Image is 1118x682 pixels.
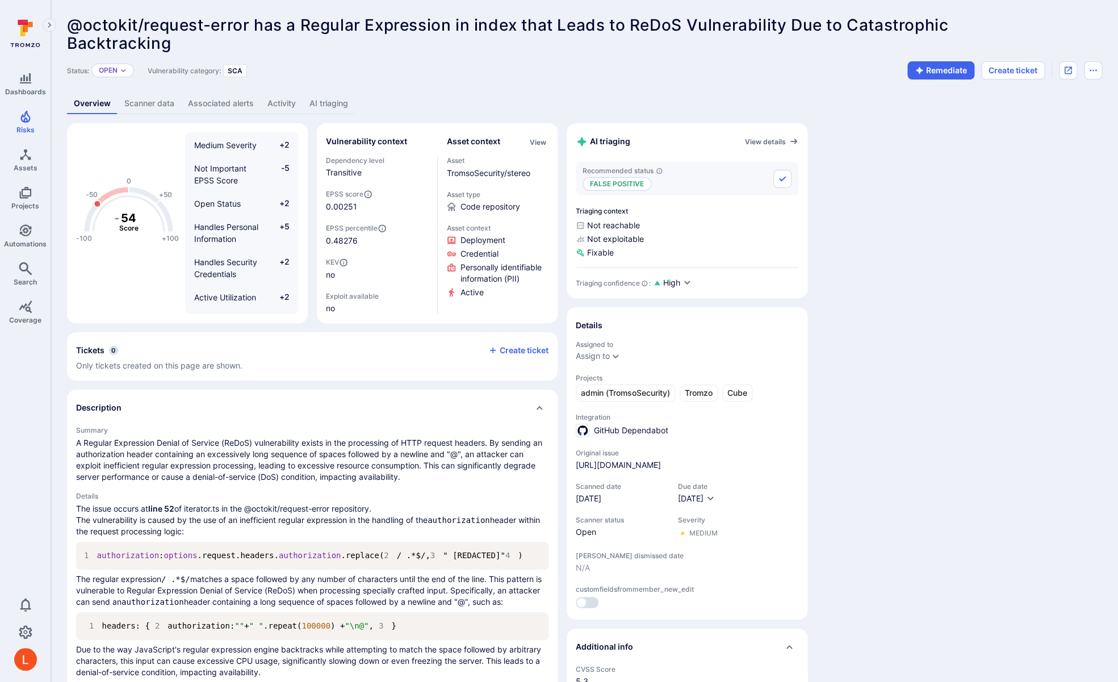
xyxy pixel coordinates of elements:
div: SCA [223,64,247,77]
button: Open [99,66,118,75]
text: -50 [86,190,98,199]
h2: Additional info [576,641,633,652]
span: Search [14,278,37,286]
span: Handles Security Credentials [194,257,257,279]
code: / .*$/, " [REDACTED]" ) [84,551,523,560]
span: ) + [330,621,345,630]
span: +2 [268,198,290,210]
span: Backtracking [67,34,171,53]
a: AI triaging [303,93,355,114]
span: 1 [84,620,102,632]
span: [DATE] [678,493,704,503]
a: Activity [261,93,303,114]
span: Open Status [194,199,241,208]
span: Transitive [326,167,428,178]
p: Due to the way JavaScript's regular expression engine backtracks while attempting to match the sp... [76,644,548,678]
p: The issue occurs at of iterator.ts in the @octokit/request-error repository. The vulnerability is... [76,503,548,537]
tspan: - [114,211,119,225]
span: , [369,621,373,630]
code: } [84,621,396,630]
span: Not reachable [576,220,798,231]
span: 2 [384,550,396,562]
code: authorization [428,516,490,525]
span: 2 [150,620,168,632]
div: Medium [689,529,718,538]
p: False positive [583,177,651,191]
button: Expand dropdown [120,67,127,74]
span: Automations [4,240,47,248]
span: Click to view evidence [460,287,484,298]
span: Projects [11,202,39,210]
span: Open [576,526,667,538]
button: Create ticket [981,61,1045,80]
span: authorization: [168,621,235,630]
span: Medium Severity [194,140,257,150]
a: TromsoSecurity/stereo [447,168,530,178]
span: Tromzo [685,387,713,399]
text: +100 [162,234,179,242]
span: Not exploitable [576,233,798,245]
span: Recommended status [583,166,663,175]
a: Associated alerts [181,93,261,114]
span: Assigned to [576,340,798,349]
span: [DATE] [576,493,667,504]
span: Click to view evidence [460,248,499,260]
span: 0 [109,346,118,355]
div: Due date field [678,482,715,504]
span: Projects [576,374,798,382]
h2: Tickets [76,345,104,356]
span: 3 [430,550,443,562]
h2: Details [576,320,602,331]
p: A Regular Expression Denial of Service (ReDoS) vulnerability exists in the processing of HTTP req... [76,437,548,483]
span: EPSS score [326,190,428,199]
span: EPSS percentile [326,224,428,233]
button: Remediate [907,61,974,80]
span: Severity [678,516,718,524]
span: Exploit available [326,292,379,300]
span: +2 [268,139,290,151]
h3: Details [76,492,548,500]
span: " " [249,621,263,630]
h2: Description [76,402,122,413]
div: Vulnerability tabs [67,93,1102,114]
span: Only tickets created on this page are shown. [76,361,242,370]
div: Open original issue [1059,61,1077,80]
span: [PERSON_NAME] dismissed date [576,551,798,560]
g: The vulnerability score is based on the parameters defined in the settings [106,211,152,233]
span: : [159,551,164,560]
span: "" [235,621,244,630]
span: Active Utilization [194,292,256,302]
h2: Asset context [447,136,500,147]
a: [URL][DOMAIN_NAME] [576,459,661,471]
span: Asset type [447,190,549,199]
a: Cube [722,384,752,401]
span: 3 [374,620,392,632]
button: Options menu [1084,61,1102,80]
text: Score [119,224,139,232]
span: Risks [16,125,35,134]
img: ACg8ocL1zoaGYHINvVelaXD2wTMKGlaFbOiGNlSQVKsddkbQKplo=s96-c [14,648,37,671]
span: Not Important EPSS Score [194,164,246,185]
div: Lukas Šalkauskas [14,648,37,671]
span: + [244,621,249,630]
p: The regular expression matches a space followed by any number of characters until the end of the ... [76,574,548,608]
span: authorization [97,551,159,560]
span: Scanned date [576,482,667,491]
span: no [326,269,428,281]
span: Click to view evidence [460,235,505,246]
span: 4 [505,550,518,562]
a: Scanner data [118,93,181,114]
text: +50 [159,190,172,199]
span: N/A [576,562,798,574]
span: Fixable [576,247,798,258]
span: 0.48276 [326,235,428,246]
span: headers: { [102,621,150,630]
text: -100 [76,234,92,242]
div: Collapse description [67,390,558,426]
a: line 52 [148,504,174,513]
div: Click to view all asset context details [527,136,548,148]
span: Dependency level [326,156,428,165]
span: CVSS Score [576,665,798,673]
span: admin (TromsoSecurity) [581,387,670,399]
span: Original issue [576,449,798,457]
